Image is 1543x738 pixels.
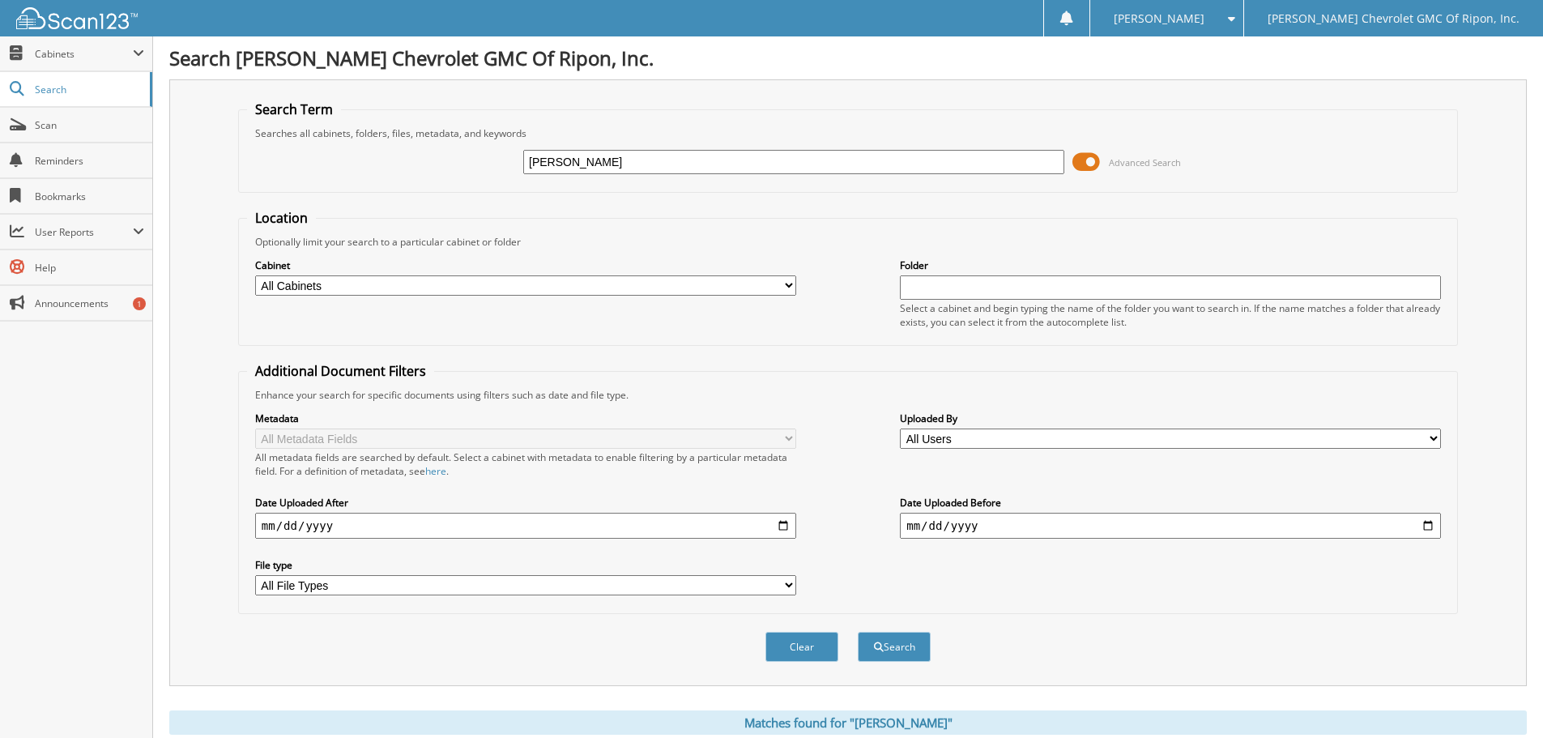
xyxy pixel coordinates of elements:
[247,209,316,227] legend: Location
[255,513,796,539] input: start
[255,258,796,272] label: Cabinet
[35,83,142,96] span: Search
[255,558,796,572] label: File type
[35,118,144,132] span: Scan
[35,47,133,61] span: Cabinets
[35,154,144,168] span: Reminders
[1268,14,1520,23] span: [PERSON_NAME] Chevrolet GMC Of Ripon, Inc.
[900,301,1441,329] div: Select a cabinet and begin typing the name of the folder you want to search in. If the name match...
[247,388,1449,402] div: Enhance your search for specific documents using filters such as date and file type.
[1114,14,1204,23] span: [PERSON_NAME]
[35,190,144,203] span: Bookmarks
[247,235,1449,249] div: Optionally limit your search to a particular cabinet or folder
[765,632,838,662] button: Clear
[35,261,144,275] span: Help
[35,225,133,239] span: User Reports
[900,513,1441,539] input: end
[900,258,1441,272] label: Folder
[133,297,146,310] div: 1
[425,464,446,478] a: here
[900,412,1441,425] label: Uploaded By
[858,632,931,662] button: Search
[169,45,1527,71] h1: Search [PERSON_NAME] Chevrolet GMC Of Ripon, Inc.
[35,296,144,310] span: Announcements
[247,362,434,380] legend: Additional Document Filters
[255,450,796,478] div: All metadata fields are searched by default. Select a cabinet with metadata to enable filtering b...
[247,126,1449,140] div: Searches all cabinets, folders, files, metadata, and keywords
[900,496,1441,510] label: Date Uploaded Before
[247,100,341,118] legend: Search Term
[255,496,796,510] label: Date Uploaded After
[16,7,138,29] img: scan123-logo-white.svg
[1109,156,1181,169] span: Advanced Search
[169,710,1527,735] div: Matches found for "[PERSON_NAME]"
[255,412,796,425] label: Metadata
